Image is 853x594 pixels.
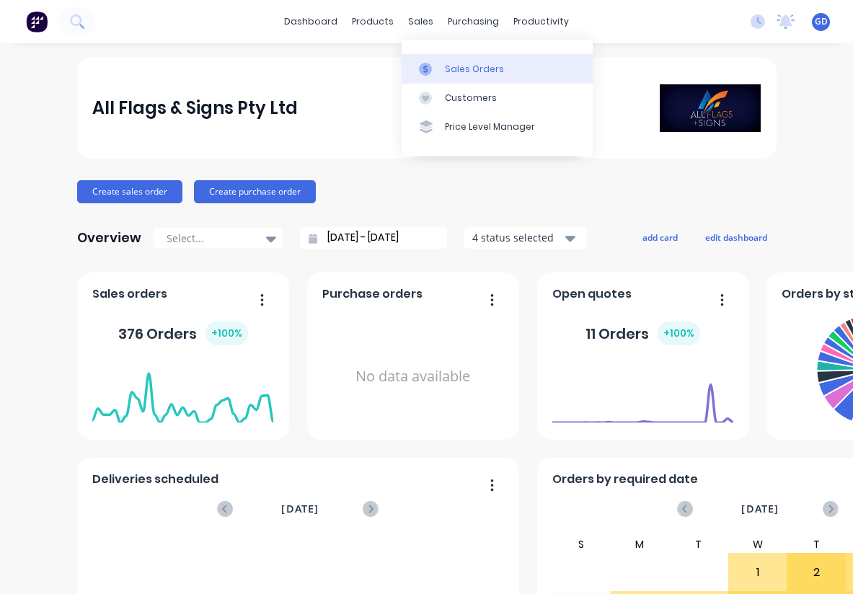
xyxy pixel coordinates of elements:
[402,54,593,83] a: Sales Orders
[445,63,504,76] div: Sales Orders
[552,285,632,303] span: Open quotes
[402,84,593,112] a: Customers
[445,120,535,133] div: Price Level Manager
[472,230,563,245] div: 4 status selected
[633,228,687,247] button: add card
[728,536,787,553] div: W
[815,15,828,28] span: GD
[322,285,423,303] span: Purchase orders
[92,285,167,303] span: Sales orders
[77,223,141,252] div: Overview
[194,180,316,203] button: Create purchase order
[345,11,401,32] div: products
[92,94,298,123] div: All Flags & Signs Pty Ltd
[445,92,497,105] div: Customers
[118,322,248,345] div: 376 Orders
[669,536,728,553] div: T
[402,112,593,141] a: Price Level Manager
[552,536,611,553] div: S
[26,11,48,32] img: Factory
[729,554,787,590] div: 1
[741,501,779,517] span: [DATE]
[77,180,182,203] button: Create sales order
[401,11,441,32] div: sales
[277,11,345,32] a: dashboard
[658,322,700,345] div: + 100 %
[464,227,587,249] button: 4 status selected
[441,11,506,32] div: purchasing
[506,11,576,32] div: productivity
[696,228,777,247] button: edit dashboard
[611,536,670,553] div: M
[205,322,248,345] div: + 100 %
[787,554,845,590] div: 2
[660,84,761,132] img: All Flags & Signs Pty Ltd
[787,536,846,553] div: T
[585,322,700,345] div: 11 Orders
[281,501,319,517] span: [DATE]
[322,309,503,445] div: No data available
